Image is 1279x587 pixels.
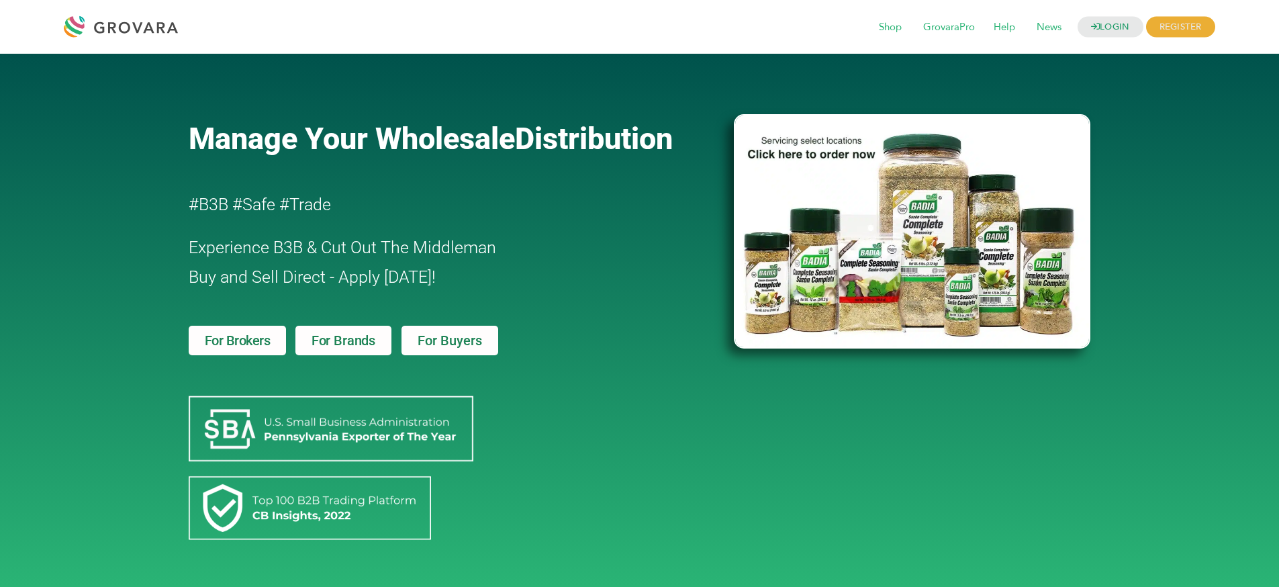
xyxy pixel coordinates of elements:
span: REGISTER [1146,17,1215,38]
span: For Brands [312,334,375,347]
span: For Brokers [205,334,271,347]
a: For Brands [295,326,391,355]
a: Shop [869,20,911,35]
span: Buy and Sell Direct - Apply [DATE]! [189,267,436,287]
span: GrovaraPro [914,15,984,40]
a: Manage Your WholesaleDistribution [189,121,712,156]
span: Shop [869,15,911,40]
span: Distribution [515,121,673,156]
a: GrovaraPro [914,20,984,35]
span: Help [984,15,1025,40]
span: For Buyers [418,334,482,347]
a: For Buyers [401,326,498,355]
a: LOGIN [1078,17,1143,38]
span: Experience B3B & Cut Out The Middleman [189,238,496,257]
h2: #B3B #Safe #Trade [189,190,657,220]
span: News [1027,15,1071,40]
span: Manage Your Wholesale [189,121,515,156]
a: For Brokers [189,326,287,355]
a: News [1027,20,1071,35]
a: Help [984,20,1025,35]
